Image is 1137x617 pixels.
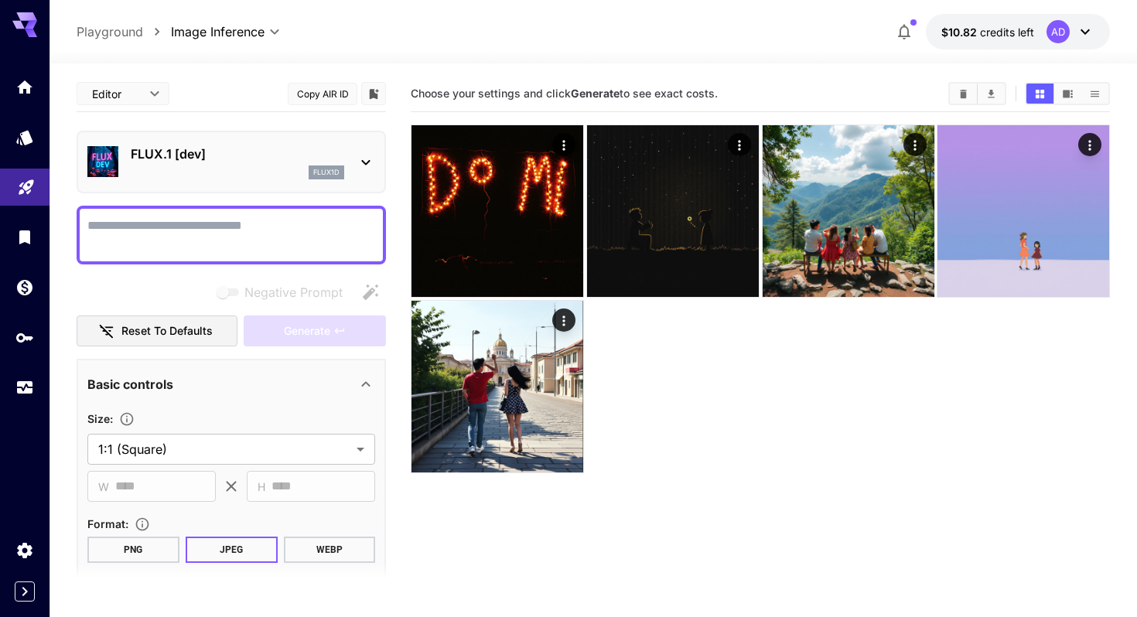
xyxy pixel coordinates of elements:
img: 9k= [411,301,583,472]
div: Models [15,128,34,147]
p: Basic controls [87,375,173,394]
span: H [258,478,265,496]
div: Actions [903,133,926,156]
div: Clear ImagesDownload All [948,82,1006,105]
span: W [98,478,109,496]
button: Choose the file format for the output image. [128,516,156,532]
img: 9k= [587,125,759,297]
button: Reset to defaults [77,315,237,347]
div: AD [1047,20,1070,43]
span: $10.82 [941,26,980,39]
div: Actions [552,308,575,332]
div: API Keys [15,328,34,347]
button: $10.81775AD [926,14,1110,49]
div: Settings [15,540,34,560]
button: Add to library [367,84,381,103]
p: flux1d [313,167,340,178]
button: JPEG [186,537,278,563]
span: Negative prompts are not compatible with the selected model. [213,282,355,302]
div: Playground [17,172,36,192]
div: Home [15,77,34,97]
button: Expand sidebar [15,581,35,602]
img: 9k= [411,125,583,297]
div: Wallet [15,278,34,297]
span: Negative Prompt [244,283,343,302]
p: FLUX.1 [dev] [131,145,344,163]
div: Show images in grid viewShow images in video viewShow images in list view [1025,82,1110,105]
span: Editor [92,86,140,102]
div: Library [15,227,34,247]
button: PNG [87,537,179,563]
div: Actions [1078,133,1101,156]
div: Usage [15,378,34,397]
a: Playground [77,22,143,41]
button: Copy AIR ID [288,83,357,105]
span: credits left [980,26,1034,39]
div: Actions [727,133,750,156]
button: Download All [978,84,1005,104]
button: WEBP [284,537,376,563]
button: Clear Images [950,84,977,104]
span: 1:1 (Square) [98,440,350,458]
span: Format : [87,517,128,530]
img: 2Q== [763,125,934,297]
button: Adjust the dimensions of the generated image by specifying its width and height in pixels, or sel... [113,411,141,427]
span: Image Inference [171,22,265,41]
div: Basic controls [87,366,375,403]
span: Choose your settings and click to see exact costs. [411,87,718,100]
div: FLUX.1 [dev]flux1d [87,138,375,186]
button: Show images in video view [1054,84,1081,104]
span: Size : [87,412,113,425]
b: Generate [571,87,620,100]
div: $10.81775 [941,24,1034,40]
img: Z [937,125,1109,297]
nav: breadcrumb [77,22,171,41]
div: Actions [552,133,575,156]
button: Show images in list view [1081,84,1108,104]
button: Show images in grid view [1026,84,1053,104]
